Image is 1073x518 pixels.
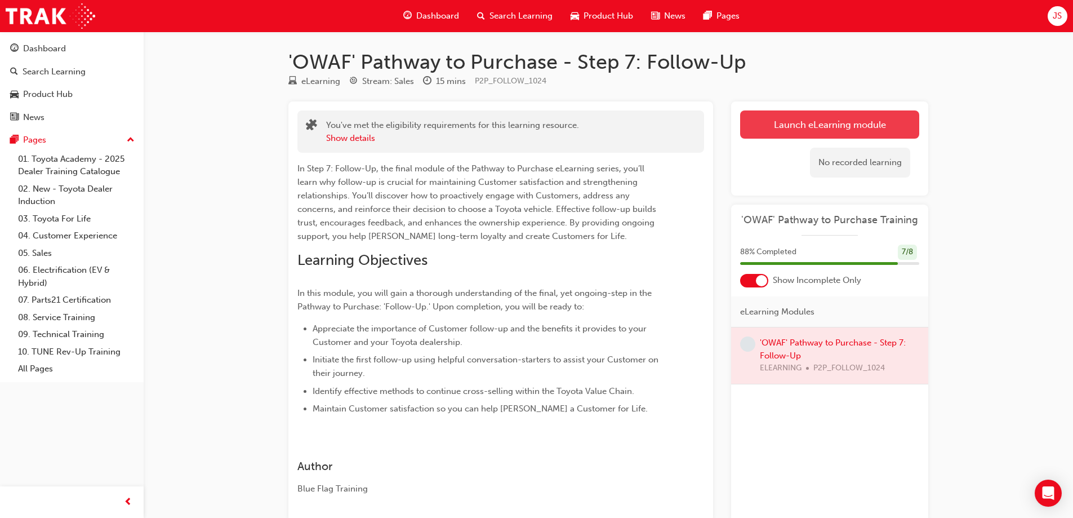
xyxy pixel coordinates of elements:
span: up-icon [127,133,135,148]
a: 07. Parts21 Certification [14,291,139,309]
div: Open Intercom Messenger [1035,480,1062,507]
div: Product Hub [23,88,73,101]
span: In Step 7: Follow-Up, the final module of the Pathway to Purchase eLearning series, you’ll learn ... [297,163,658,241]
div: Stream: Sales [362,75,414,88]
a: Search Learning [5,61,139,82]
span: Search Learning [489,10,553,23]
span: puzzle-icon [306,120,317,133]
span: news-icon [651,9,660,23]
span: Product Hub [584,10,633,23]
div: Search Learning [23,65,86,78]
a: 06. Electrification (EV & Hybrid) [14,262,139,291]
a: 02. New - Toyota Dealer Induction [14,180,139,210]
a: 01. Toyota Academy - 2025 Dealer Training Catalogue [14,150,139,180]
span: eLearning Modules [740,306,814,318]
div: You've met the eligibility requirements for this learning resource. [326,119,579,144]
a: All Pages [14,360,139,378]
span: learningResourceType_ELEARNING-icon [288,77,297,87]
div: 7 / 8 [898,245,917,260]
div: 15 mins [436,75,466,88]
a: 05. Sales [14,245,139,262]
span: news-icon [10,113,19,123]
span: Pages [716,10,740,23]
a: search-iconSearch Learning [468,5,562,28]
a: 03. Toyota For Life [14,210,139,228]
a: car-iconProduct Hub [562,5,642,28]
div: Pages [23,134,46,147]
span: News [664,10,685,23]
span: car-icon [10,90,19,100]
span: learningRecordVerb_NONE-icon [740,337,755,352]
img: Trak [6,3,95,29]
h1: 'OWAF' Pathway to Purchase - Step 7: Follow-Up [288,50,928,74]
button: Pages [5,130,139,150]
span: search-icon [477,9,485,23]
div: Dashboard [23,42,66,55]
div: Blue Flag Training [297,482,664,495]
span: Identify effective methods to continue cross-selling within the Toyota Value Chain. [313,386,634,396]
span: guage-icon [403,9,412,23]
div: Stream [349,74,414,88]
span: search-icon [10,67,18,77]
a: 10. TUNE Rev-Up Training [14,343,139,361]
a: Launch eLearning module [740,110,919,139]
div: eLearning [301,75,340,88]
span: Learning resource code [475,76,546,86]
a: 08. Service Training [14,309,139,326]
a: guage-iconDashboard [394,5,468,28]
span: JS [1053,10,1062,23]
span: Maintain Customer satisfaction so you can help [PERSON_NAME] a Customer for Life. [313,404,648,414]
a: 'OWAF' Pathway to Purchase Training [740,214,919,227]
a: News [5,107,139,128]
span: In this module, you will gain a thorough understanding of the final, yet ongoing-step in the Path... [297,288,654,312]
div: Type [288,74,340,88]
span: target-icon [349,77,358,87]
span: pages-icon [704,9,712,23]
span: Learning Objectives [297,251,428,269]
span: car-icon [571,9,579,23]
a: news-iconNews [642,5,694,28]
a: Product Hub [5,84,139,105]
button: JS [1048,6,1067,26]
a: pages-iconPages [694,5,749,28]
span: Initiate the first follow-up using helpful conversation-starters to assist your Customer on their... [313,355,661,378]
a: 04. Customer Experience [14,227,139,245]
span: guage-icon [10,44,19,54]
a: Dashboard [5,38,139,59]
span: Dashboard [416,10,459,23]
span: Show Incomplete Only [773,274,861,287]
div: Duration [423,74,466,88]
button: DashboardSearch LearningProduct HubNews [5,36,139,130]
span: pages-icon [10,135,19,145]
span: Appreciate the importance of Customer follow-up and the benefits it provides to your Customer and... [313,324,649,347]
button: Show details [326,132,375,145]
h3: Author [297,460,664,473]
div: News [23,111,44,124]
div: No recorded learning [810,148,910,178]
span: clock-icon [423,77,431,87]
a: 09. Technical Training [14,326,139,343]
span: 88 % Completed [740,246,796,259]
span: prev-icon [124,495,132,510]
